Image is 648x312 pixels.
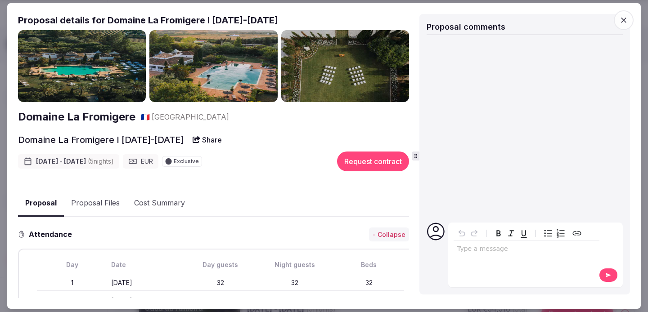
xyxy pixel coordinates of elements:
[18,30,146,102] img: Gallery photo 1
[111,260,182,269] div: Date
[571,227,583,240] button: Create link
[333,278,404,287] div: 32
[369,227,409,241] button: - Collapse
[187,131,227,147] button: Share
[149,30,277,102] img: Gallery photo 2
[111,278,182,287] div: [DATE]
[281,30,409,102] img: Gallery photo 3
[554,227,567,240] button: Numbered list
[152,111,229,121] span: [GEOGRAPHIC_DATA]
[141,112,150,121] span: 🇫🇷
[37,278,108,287] div: 1
[454,241,599,259] div: editable markdown
[18,190,64,216] button: Proposal
[259,278,330,287] div: 32
[37,260,108,269] div: Day
[427,22,505,31] span: Proposal comments
[88,157,114,165] span: ( 5 night s )
[18,109,135,125] a: Domaine La Fromigere
[123,154,158,168] div: EUR
[185,260,256,269] div: Day guests
[492,227,505,240] button: Bold
[18,14,409,27] h2: Proposal details for Domaine La Fromigere I [DATE]-[DATE]
[185,296,256,305] div: 32
[517,227,530,240] button: Underline
[337,151,409,171] button: Request contract
[25,229,79,240] h3: Attendance
[141,111,150,121] button: 🇫🇷
[18,133,184,146] h2: Domaine La Fromigere I [DATE]-[DATE]
[505,227,517,240] button: Italic
[111,296,182,305] div: [DATE]
[542,227,554,240] button: Bulleted list
[259,260,330,269] div: Night guests
[64,190,127,216] button: Proposal Files
[37,296,108,305] div: 2
[36,157,114,166] span: [DATE] - [DATE]
[174,158,199,164] span: Exclusive
[542,227,567,240] div: toggle group
[259,296,330,305] div: 32
[127,190,192,216] button: Cost Summary
[333,260,404,269] div: Beds
[333,296,404,305] div: 32
[185,278,256,287] div: 32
